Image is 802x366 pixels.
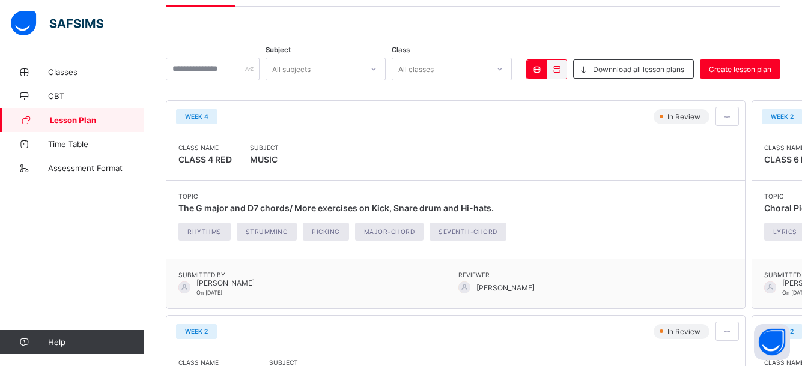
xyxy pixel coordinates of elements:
div: All classes [398,58,434,80]
span: Class Name [178,359,251,366]
span: CLASS 4 RED [178,154,232,164]
span: [PERSON_NAME] [196,278,255,287]
span: Create lesson plan [709,65,771,74]
span: Subject [266,46,291,54]
span: Assessment Format [48,163,144,173]
button: Open asap [754,324,790,360]
span: Picking [312,228,340,235]
span: Lyrics [773,228,797,235]
span: On [DATE] [196,289,222,296]
span: Help [48,337,144,347]
span: CBT [48,91,144,101]
span: Seventh-chord [439,228,497,235]
span: Submitted By [178,271,452,278]
span: WEEK 4 [185,113,208,120]
span: In Review [666,327,704,336]
span: Class [392,46,410,54]
span: The G major and D7 chords/ More exercises on Kick, Snare drum and Hi-hats. [178,203,494,213]
span: Classes [48,67,144,77]
span: Topic [178,193,512,200]
span: Rhythms [187,228,222,235]
div: All subjects [272,58,311,80]
span: Time Table [48,139,144,149]
span: Subject [269,359,298,366]
span: Downnload all lesson plans [593,65,684,74]
span: Class Name [178,144,232,151]
span: Major-chord [364,228,415,235]
span: Strumming [246,228,288,235]
span: [PERSON_NAME] [476,283,535,292]
span: Reviewer [458,271,732,278]
span: Subject [250,144,279,151]
span: Lesson Plan [50,115,144,125]
span: MUSIC [250,151,279,168]
span: WEEK 2 [771,113,794,120]
span: In Review [666,112,704,121]
img: safsims [11,11,103,36]
span: WEEK 2 [185,328,208,335]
